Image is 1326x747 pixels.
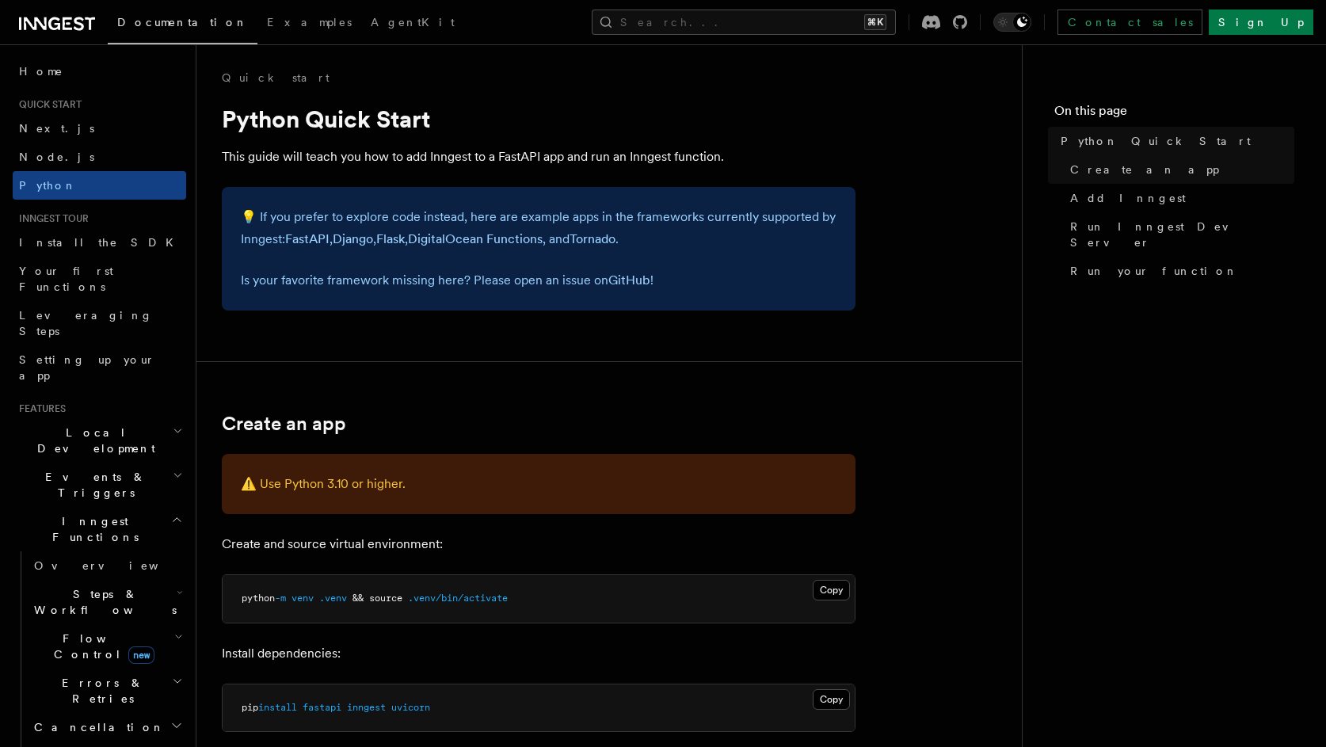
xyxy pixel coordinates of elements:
[257,5,361,43] a: Examples
[241,269,836,292] p: Is your favorite framework missing here? Please open an issue on !
[333,231,373,246] a: Django
[13,513,171,545] span: Inngest Functions
[13,402,66,415] span: Features
[28,624,186,669] button: Flow Controlnew
[608,273,650,288] a: GitHub
[13,171,186,200] a: Python
[19,236,183,249] span: Install the SDK
[19,151,94,163] span: Node.js
[19,265,113,293] span: Your first Functions
[19,63,63,79] span: Home
[1070,162,1219,177] span: Create an app
[242,702,258,713] span: pip
[570,231,615,246] a: Tornado
[222,642,855,665] p: Install dependencies:
[993,13,1031,32] button: Toggle dark mode
[13,463,186,507] button: Events & Triggers
[241,473,836,495] p: ⚠️ Use Python 3.10 or higher.
[28,675,172,707] span: Errors & Retries
[34,559,197,572] span: Overview
[28,631,174,662] span: Flow Control
[371,16,455,29] span: AgentKit
[1070,190,1186,206] span: Add Inngest
[222,413,346,435] a: Create an app
[128,646,154,664] span: new
[222,105,855,133] h1: Python Quick Start
[13,469,173,501] span: Events & Triggers
[1064,212,1294,257] a: Run Inngest Dev Server
[391,702,430,713] span: uvicorn
[319,593,347,604] span: .venv
[222,70,330,86] a: Quick start
[408,231,543,246] a: DigitalOcean Functions
[13,228,186,257] a: Install the SDK
[13,425,173,456] span: Local Development
[242,593,275,604] span: python
[13,98,82,111] span: Quick start
[222,533,855,555] p: Create and source virtual environment:
[291,593,314,604] span: venv
[376,231,405,246] a: Flask
[1061,133,1251,149] span: Python Quick Start
[1057,10,1202,35] a: Contact sales
[275,593,286,604] span: -m
[19,353,155,382] span: Setting up your app
[1054,101,1294,127] h4: On this page
[13,507,186,551] button: Inngest Functions
[361,5,464,43] a: AgentKit
[28,713,186,741] button: Cancellation
[1064,184,1294,212] a: Add Inngest
[258,702,297,713] span: install
[813,580,850,600] button: Copy
[813,689,850,710] button: Copy
[19,122,94,135] span: Next.js
[1064,155,1294,184] a: Create an app
[13,114,186,143] a: Next.js
[267,16,352,29] span: Examples
[285,231,330,246] a: FastAPI
[241,206,836,250] p: 💡 If you prefer to explore code instead, here are example apps in the frameworks currently suppor...
[864,14,886,30] kbd: ⌘K
[1209,10,1313,35] a: Sign Up
[1070,219,1294,250] span: Run Inngest Dev Server
[13,57,186,86] a: Home
[28,719,165,735] span: Cancellation
[13,418,186,463] button: Local Development
[13,143,186,171] a: Node.js
[13,212,89,225] span: Inngest tour
[592,10,896,35] button: Search...⌘K
[408,593,508,604] span: .venv/bin/activate
[369,593,402,604] span: source
[108,5,257,44] a: Documentation
[117,16,248,29] span: Documentation
[1064,257,1294,285] a: Run your function
[1054,127,1294,155] a: Python Quick Start
[13,345,186,390] a: Setting up your app
[19,179,77,192] span: Python
[13,301,186,345] a: Leveraging Steps
[1070,263,1238,279] span: Run your function
[28,669,186,713] button: Errors & Retries
[28,580,186,624] button: Steps & Workflows
[28,586,177,618] span: Steps & Workflows
[28,551,186,580] a: Overview
[352,593,364,604] span: &&
[13,257,186,301] a: Your first Functions
[19,309,153,337] span: Leveraging Steps
[303,702,341,713] span: fastapi
[222,146,855,168] p: This guide will teach you how to add Inngest to a FastAPI app and run an Inngest function.
[347,702,386,713] span: inngest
